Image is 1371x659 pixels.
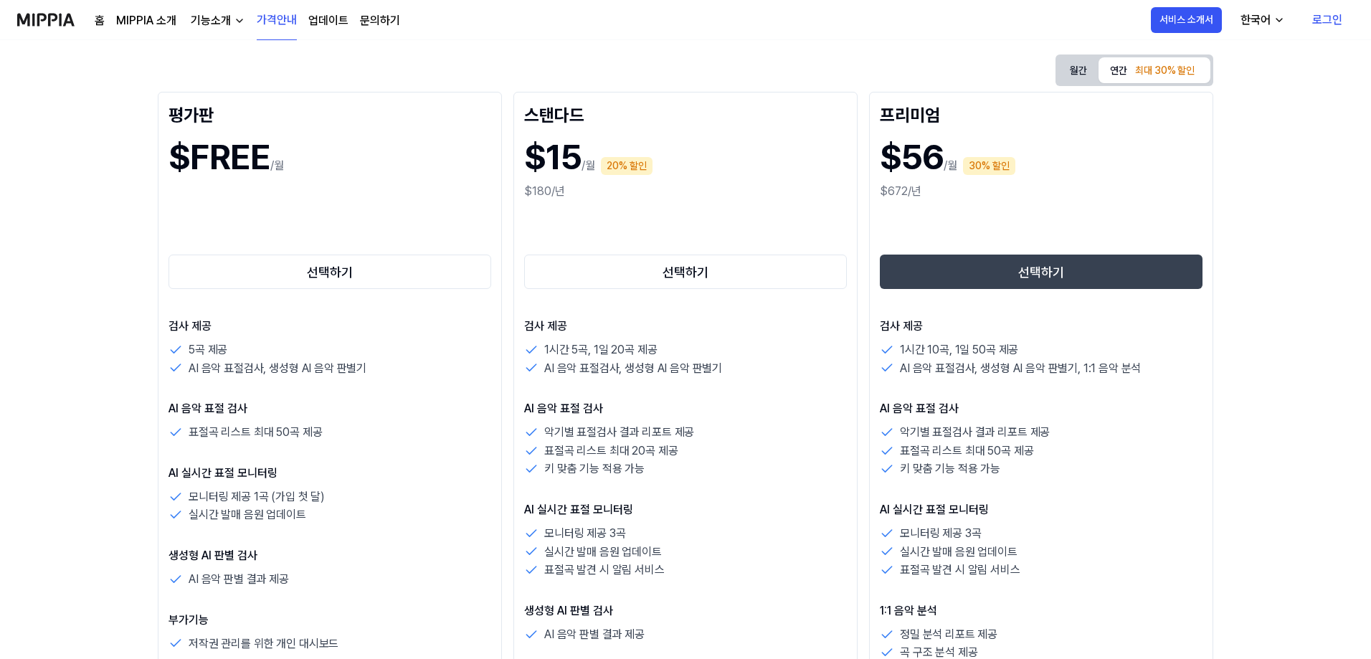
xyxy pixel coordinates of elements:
p: /월 [270,157,284,174]
p: AI 음악 표절검사, 생성형 AI 음악 판별기, 1:1 음악 분석 [900,359,1141,378]
a: 홈 [95,12,105,29]
p: /월 [582,157,595,174]
p: AI 음악 판별 결과 제공 [544,625,645,644]
a: 업데이트 [308,12,348,29]
p: 표절곡 발견 시 알림 서비스 [544,561,665,579]
div: 기능소개 [188,12,234,29]
p: 실시간 발매 음원 업데이트 [189,506,306,524]
p: 실시간 발매 음원 업데이트 [544,543,662,561]
div: 한국어 [1238,11,1273,29]
p: AI 실시간 표절 모니터링 [524,501,847,518]
p: 모니터링 제공 1곡 (가입 첫 달) [189,488,325,506]
p: AI 음악 표절 검사 [524,400,847,417]
p: 표절곡 발견 시 알림 서비스 [900,561,1020,579]
button: 월간 [1058,57,1099,84]
button: 기능소개 [188,12,245,29]
p: 1:1 음악 분석 [880,602,1202,620]
p: AI 음악 판별 결과 제공 [189,570,289,589]
p: 검사 제공 [169,318,491,335]
h1: $15 [524,131,582,183]
p: 키 맞춤 기능 적용 가능 [544,460,645,478]
p: 검사 제공 [524,318,847,335]
h1: $56 [880,131,944,183]
p: AI 음악 표절검사, 생성형 AI 음악 판별기 [544,359,722,378]
p: 키 맞춤 기능 적용 가능 [900,460,1000,478]
p: 정밀 분석 리포트 제공 [900,625,997,644]
button: 한국어 [1229,6,1294,34]
p: /월 [944,157,957,174]
button: 서비스 소개서 [1151,7,1222,33]
a: MIPPIA 소개 [116,12,176,29]
img: down [234,15,245,27]
p: 1시간 5곡, 1일 20곡 제공 [544,341,657,359]
p: AI 음악 표절 검사 [169,400,491,417]
div: 평가판 [169,103,491,125]
p: AI 음악 표절검사, 생성형 AI 음악 판별기 [189,359,366,378]
p: 표절곡 리스트 최대 50곡 제공 [900,442,1033,460]
div: 프리미엄 [880,103,1202,125]
div: 최대 30% 할인 [1131,60,1199,82]
p: 표절곡 리스트 최대 50곡 제공 [189,423,322,442]
p: 검사 제공 [880,318,1202,335]
div: 30% 할인 [963,157,1015,175]
a: 선택하기 [524,252,847,292]
p: 저작권 관리를 위한 개인 대시보드 [189,635,338,653]
button: 선택하기 [169,255,491,289]
div: 20% 할인 [601,157,653,175]
p: 악기별 표절검사 결과 리포트 제공 [900,423,1050,442]
p: AI 실시간 표절 모니터링 [169,465,491,482]
a: 선택하기 [169,252,491,292]
h1: $FREE [169,131,270,183]
p: 생성형 AI 판별 검사 [524,602,847,620]
p: 표절곡 리스트 최대 20곡 제공 [544,442,678,460]
div: $180/년 [524,183,847,200]
p: 생성형 AI 판별 검사 [169,547,491,564]
a: 가격안내 [257,1,297,40]
p: 실시간 발매 음원 업데이트 [900,543,1017,561]
a: 문의하기 [360,12,400,29]
button: 선택하기 [524,255,847,289]
p: 모니터링 제공 3곡 [544,524,625,543]
p: 부가기능 [169,612,491,629]
p: AI 실시간 표절 모니터링 [880,501,1202,518]
p: 1시간 10곡, 1일 50곡 제공 [900,341,1018,359]
div: 스탠다드 [524,103,847,125]
div: $672/년 [880,183,1202,200]
a: 선택하기 [880,252,1202,292]
button: 선택하기 [880,255,1202,289]
p: 5곡 제공 [189,341,227,359]
p: 모니터링 제공 3곡 [900,524,981,543]
p: AI 음악 표절 검사 [880,400,1202,417]
p: 악기별 표절검사 결과 리포트 제공 [544,423,694,442]
button: 연간 [1099,57,1210,83]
